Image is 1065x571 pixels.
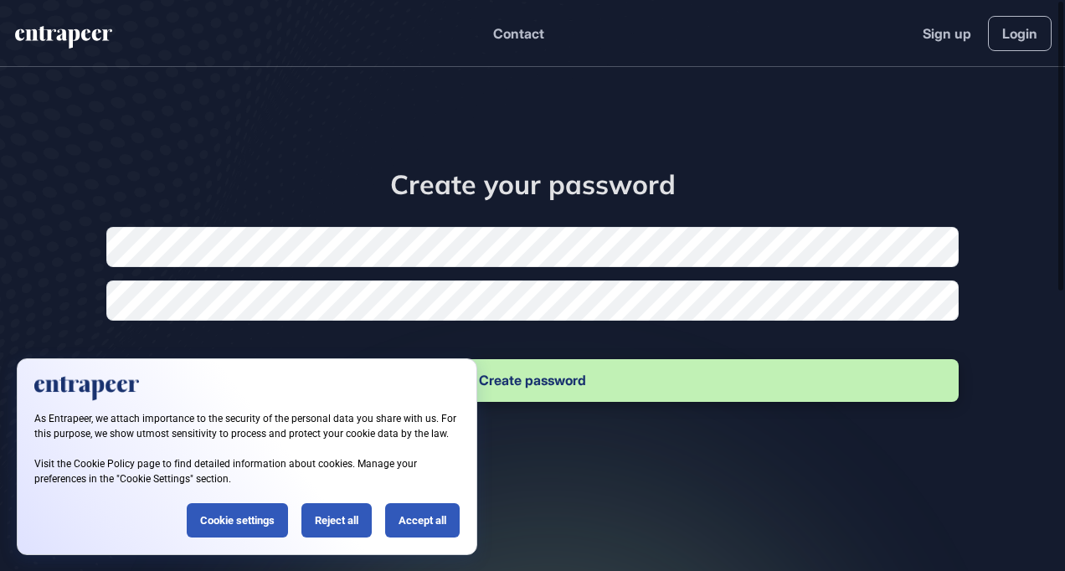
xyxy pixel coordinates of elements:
[13,26,114,54] a: entrapeer-logo
[988,16,1052,51] a: Login
[923,23,971,44] a: Sign up
[493,23,544,44] button: Contact
[106,359,959,402] button: Create password
[106,168,959,200] h1: Create your password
